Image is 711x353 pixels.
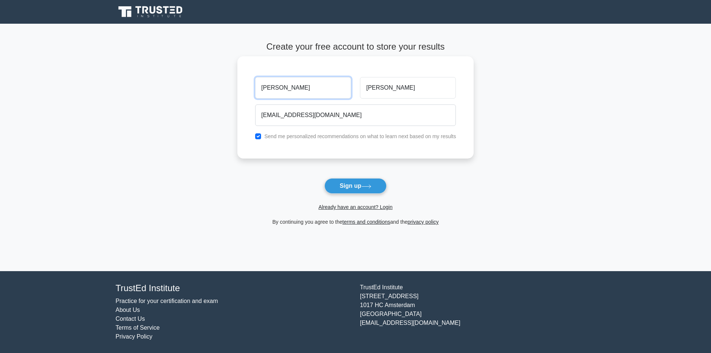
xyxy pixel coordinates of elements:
[255,77,351,99] input: First name
[116,324,160,331] a: Terms of Service
[360,77,456,99] input: Last name
[233,217,478,226] div: By continuing you agree to the and the
[116,307,140,313] a: About Us
[116,333,153,340] a: Privacy Policy
[318,204,393,210] a: Already have an account? Login
[116,283,351,294] h4: TrustEd Institute
[116,316,145,322] a: Contact Us
[324,178,387,194] button: Sign up
[343,219,390,225] a: terms and conditions
[116,298,218,304] a: Practice for your certification and exam
[264,133,456,139] label: Send me personalized recommendations on what to learn next based on my results
[237,41,474,52] h4: Create your free account to store your results
[255,104,456,126] input: Email
[408,219,439,225] a: privacy policy
[355,283,600,341] div: TrustEd Institute [STREET_ADDRESS] 1017 HC Amsterdam [GEOGRAPHIC_DATA] [EMAIL_ADDRESS][DOMAIN_NAME]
